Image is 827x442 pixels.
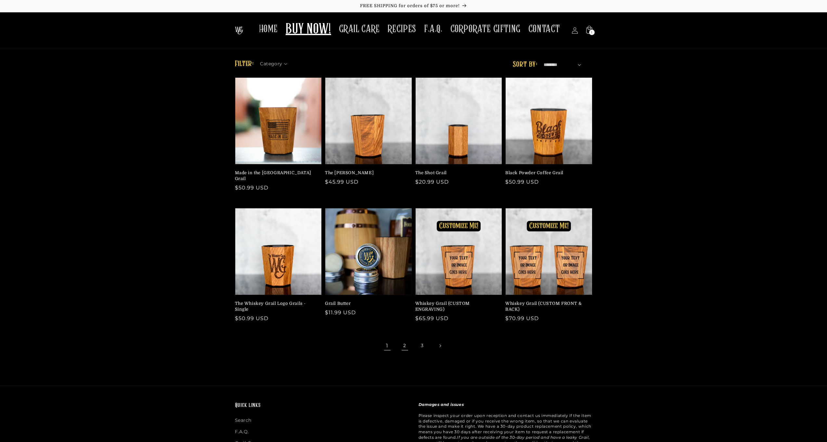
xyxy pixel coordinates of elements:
nav: Pagination [235,339,592,353]
span: 1 [591,30,592,35]
a: Search [235,416,252,426]
a: Page 3 [415,339,430,353]
a: Black Powder Coffee Grail [505,170,588,176]
a: F.A.Q. [235,426,249,437]
span: CONTACT [528,23,560,35]
span: RECIPES [388,23,416,35]
span: Category [260,60,282,67]
a: Grail Butter [325,301,408,306]
strong: Damages and issues [419,402,464,407]
a: The Whiskey Grail Logo Grails - Single [235,301,318,312]
a: Whiskey Grail (CUSTOM ENGRAVING) [415,301,498,312]
p: FREE SHIPPING for orders of $75 or more! [6,3,821,9]
a: The [PERSON_NAME] [325,170,408,176]
a: Whiskey Grail (CUSTOM FRONT & BACK) [505,301,588,312]
span: F.A.Q. [424,23,443,35]
span: GRAIL CARE [339,23,380,35]
a: HOME [255,19,282,39]
a: Page 2 [398,339,412,353]
label: Sort by: [513,61,537,69]
a: BUY NOW! [282,17,335,43]
a: CORPORATE GIFTING [446,19,524,39]
span: HOME [259,23,278,35]
span: BUY NOW! [286,21,331,39]
h2: Filter: [235,58,254,70]
span: CORPORATE GIFTING [450,23,521,35]
a: CONTACT [524,19,564,39]
a: GRAIL CARE [335,19,384,39]
summary: Category [260,59,291,66]
a: F.A.Q. [420,19,446,39]
a: Next page [433,339,447,353]
h2: Quick links [235,402,409,409]
a: The Shot Grail [415,170,498,176]
span: Page 1 [380,339,394,353]
a: RECIPES [384,19,420,39]
a: Made in the [GEOGRAPHIC_DATA] Grail [235,170,318,182]
img: The Whiskey Grail [235,27,243,34]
